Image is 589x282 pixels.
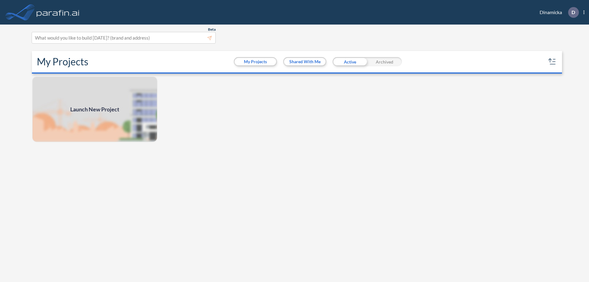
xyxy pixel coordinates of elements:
[333,57,367,66] div: Active
[32,76,158,142] img: add
[284,58,325,65] button: Shared With Me
[367,57,402,66] div: Archived
[35,6,81,18] img: logo
[547,57,557,67] button: sort
[37,56,88,68] h2: My Projects
[530,7,584,18] div: Dinamicka
[70,105,119,114] span: Launch New Project
[208,27,216,32] span: Beta
[32,76,158,142] a: Launch New Project
[572,10,575,15] p: D
[235,58,276,65] button: My Projects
